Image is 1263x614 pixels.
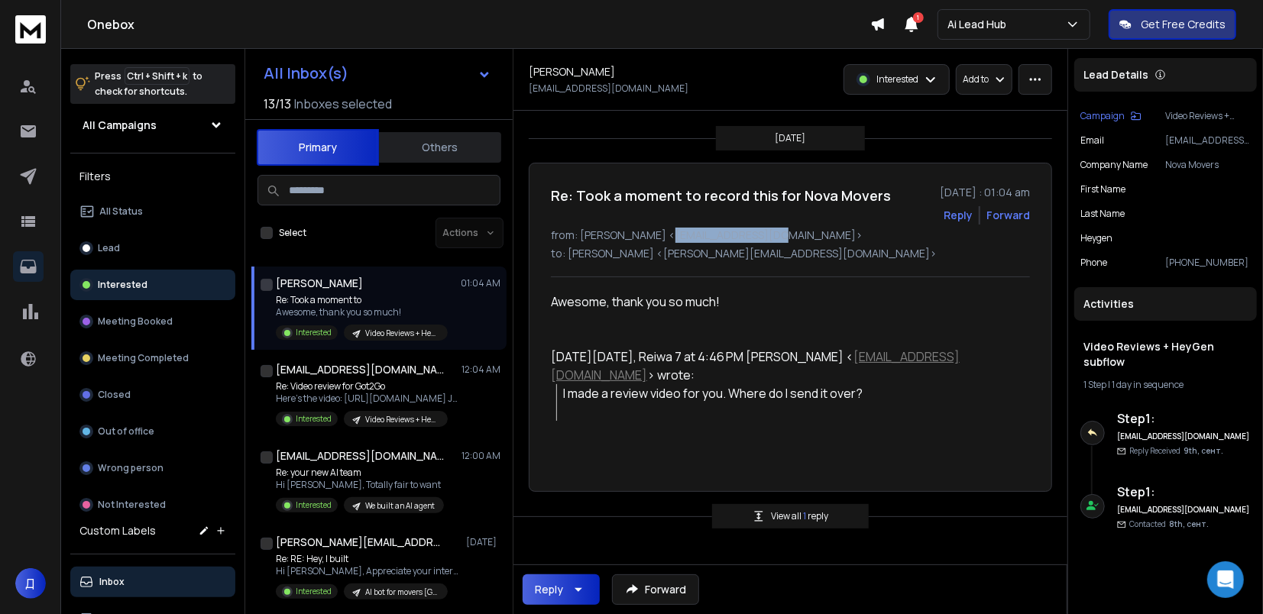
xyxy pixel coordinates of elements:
h1: [PERSON_NAME] [276,276,363,291]
button: Interested [70,270,235,300]
h1: Video Reviews + HeyGen subflow [1083,339,1248,370]
h6: Step 1 : [1117,409,1251,428]
p: Meeting Completed [98,352,189,364]
button: Primary [257,129,379,166]
span: 1 day in sequence [1112,378,1184,391]
p: Wrong person [98,462,164,474]
p: 01:04 AM [461,277,500,289]
p: Email [1080,134,1104,147]
h1: [EMAIL_ADDRESS][DOMAIN_NAME] [276,362,444,377]
span: 1 [913,12,924,23]
h6: [EMAIL_ADDRESS][DOMAIN_NAME] [1117,504,1251,515]
p: Last Name [1080,208,1125,220]
p: [DATE] [466,536,500,548]
p: to: [PERSON_NAME] <[PERSON_NAME][EMAIL_ADDRESS][DOMAIN_NAME]> [551,246,1030,261]
p: Interested [296,413,332,425]
button: Inbox [70,567,235,597]
button: Closed [70,380,235,410]
p: Re: your new AI team [276,467,444,479]
div: Activities [1074,287,1257,321]
p: Video Reviews + HeyGen subflow [365,414,439,425]
h1: All Campaigns [83,118,157,133]
div: Reply [535,582,563,597]
p: Hi [PERSON_NAME], Totally fair to want [276,479,444,491]
p: Company Name [1080,159,1148,171]
p: Lead [98,242,120,254]
p: Video Reviews + HeyGen subflow [1165,110,1251,122]
p: Interested [98,279,147,291]
span: 8th, сент. [1169,519,1209,529]
h3: Inboxes selected [294,95,392,113]
blockquote: I made a review video for you. Where do I send it over? [556,384,997,421]
h1: [EMAIL_ADDRESS][DOMAIN_NAME] [276,448,444,464]
img: logo [15,15,46,44]
h3: Filters [70,166,235,187]
h1: [PERSON_NAME] [529,64,615,79]
p: Inbox [99,576,125,588]
div: Open Intercom Messenger [1207,561,1244,598]
p: Nova Movers [1165,159,1251,171]
span: 1 Step [1083,378,1106,391]
button: All Campaigns [70,110,235,141]
p: AI bot for movers [GEOGRAPHIC_DATA] [365,587,439,598]
button: Д [15,568,46,599]
p: Re: Took a moment to [276,294,448,306]
h6: Step 1 : [1117,483,1251,501]
button: Not Interested [70,490,235,520]
h1: All Inbox(s) [264,66,348,81]
p: heygen [1080,232,1112,244]
p: All Status [99,205,143,218]
p: Get Free Credits [1141,17,1226,32]
p: 12:04 AM [461,364,500,376]
span: Ctrl + Shift + k [125,67,189,85]
button: Meeting Booked [70,306,235,337]
button: All Inbox(s) [251,58,504,89]
h1: Re: Took a moment to record this for Nova Movers [551,185,891,206]
p: Interested [876,73,918,86]
h1: [PERSON_NAME][EMAIL_ADDRESS][DOMAIN_NAME] [276,535,444,550]
p: Reply Received [1129,445,1223,457]
p: [EMAIL_ADDRESS][DOMAIN_NAME] [529,82,688,95]
p: [DATE] [776,132,806,144]
p: Interested [296,586,332,597]
p: Closed [98,389,131,401]
button: Meeting Completed [70,343,235,373]
p: Re: Video review for Got2Go [276,380,459,393]
button: Reply [944,208,973,223]
button: Reply [523,574,600,605]
h6: [EMAIL_ADDRESS][DOMAIN_NAME] [1117,431,1251,442]
p: Out of office [98,425,154,438]
p: [PHONE_NUMBER] [1165,257,1251,269]
p: First Name [1080,183,1125,196]
p: Lead Details [1083,67,1148,82]
p: Phone [1080,257,1107,269]
p: [DATE] : 01:04 am [940,185,1030,200]
p: Interested [296,327,332,338]
div: | [1083,379,1248,391]
div: Forward [986,208,1030,223]
h1: Onebox [87,15,870,34]
p: Video Reviews + HeyGen subflow [365,328,439,339]
p: Press to check for shortcuts. [95,69,202,99]
h3: Custom Labels [79,523,156,538]
p: [EMAIL_ADDRESS][DOMAIN_NAME] [1165,134,1251,147]
button: Campaign [1080,110,1142,122]
label: Select [279,227,306,239]
p: Re: RE: Hey, I built [276,553,459,565]
p: Ai Lead Hub [947,17,1012,32]
p: from: [PERSON_NAME] <[EMAIL_ADDRESS][DOMAIN_NAME]> [551,228,1030,243]
p: Meeting Booked [98,315,173,328]
button: All Status [70,196,235,227]
span: 13 / 13 [264,95,291,113]
button: Forward [612,574,699,605]
span: 1 [803,509,808,522]
p: Contacted [1129,519,1209,530]
p: Awesome, thank you so much! [276,306,448,318]
p: Hi [PERSON_NAME], Appreciate your interest—it sounds [276,565,459,577]
p: View all reply [771,510,828,522]
button: Others [379,131,501,164]
span: 9th, сент. [1184,445,1223,456]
